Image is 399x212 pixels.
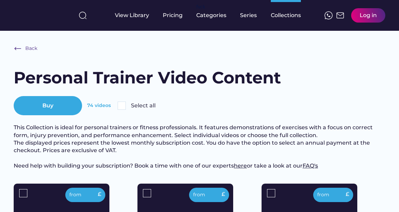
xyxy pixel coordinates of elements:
[193,191,205,198] div: from
[234,162,247,169] a: here
[87,102,111,109] div: 74 videos
[79,11,87,19] img: search-normal%203.svg
[14,66,281,89] h1: Personal Trainer Video Content
[267,189,275,197] img: Rectangle%205126%20%281%29.svg
[143,189,151,197] img: Rectangle%205126%20%281%29.svg
[14,44,22,53] img: Frame%20%286%29.svg
[303,162,318,169] a: FAQ's
[336,11,344,19] img: Frame%2051.svg
[19,189,27,197] img: Rectangle%205126%20%281%29.svg
[240,12,257,19] div: Series
[69,191,81,198] div: from
[25,45,37,52] div: Back
[324,11,333,19] img: meteor-icons_whatsapp%20%281%29.svg
[196,3,205,10] div: fvck
[222,190,225,198] div: £
[163,12,183,19] div: Pricing
[360,12,377,19] div: Log in
[115,12,149,19] div: View Library
[14,124,385,170] h3: This Collection is ideal for personal trainers or fitness professionals. It features demonstratio...
[131,102,156,109] div: Select all
[98,190,101,198] div: £
[271,12,301,19] div: Collections
[14,96,82,115] button: Buy
[346,190,349,198] div: £
[118,102,126,110] img: Rectangle%205126.svg
[14,8,68,22] img: yH5BAEAAAAALAAAAAABAAEAAAIBRAA7
[317,191,329,198] div: from
[196,12,226,19] div: Categories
